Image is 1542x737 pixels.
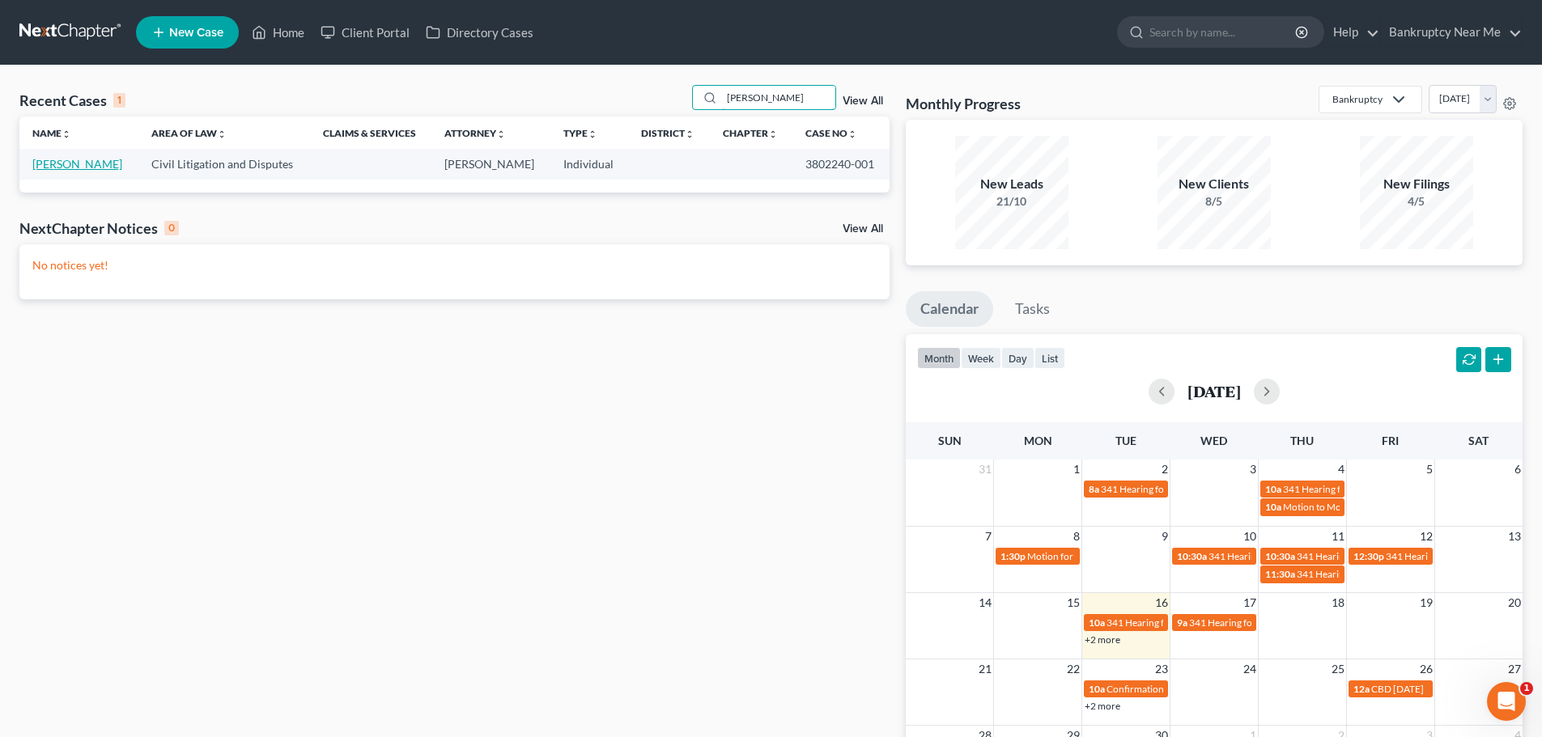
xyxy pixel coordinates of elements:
a: View All [843,223,883,235]
span: 341 Hearing for [PERSON_NAME] [1297,568,1442,580]
span: 17 [1242,593,1258,612]
span: 18 [1330,593,1346,612]
a: Nameunfold_more [32,127,71,139]
i: unfold_more [685,129,695,139]
span: 341 Hearing for [PERSON_NAME] [1209,550,1353,562]
span: 11:30a [1265,568,1295,580]
span: 1 [1072,460,1081,479]
a: [PERSON_NAME] [32,157,122,171]
p: No notices yet! [32,257,877,273]
a: Case Nounfold_more [805,127,857,139]
span: 341 Hearing for [PERSON_NAME], Cleopathra [1283,483,1480,495]
span: Mon [1024,434,1052,447]
div: 4/5 [1360,193,1473,210]
span: 10a [1089,683,1105,695]
i: unfold_more [217,129,227,139]
a: Districtunfold_more [641,127,695,139]
a: Calendar [906,291,993,327]
a: Directory Cases [418,18,542,47]
a: Help [1325,18,1379,47]
div: 0 [164,221,179,235]
h3: Monthly Progress [906,94,1021,113]
span: 1:30p [1000,550,1026,562]
div: New Filings [1360,175,1473,193]
span: 4 [1336,460,1346,479]
h2: [DATE] [1187,383,1241,400]
div: New Leads [955,175,1068,193]
span: 8 [1072,527,1081,546]
span: Tue [1115,434,1136,447]
span: 341 Hearing for [PERSON_NAME] [1386,550,1531,562]
span: 8a [1089,483,1099,495]
div: 8/5 [1158,193,1271,210]
span: 341 Hearing for [PERSON_NAME] [1101,483,1246,495]
span: 10:30a [1177,550,1207,562]
span: 14 [977,593,993,612]
span: 12a [1353,683,1370,695]
span: 22 [1065,659,1081,679]
button: list [1034,347,1065,369]
div: New Clients [1158,175,1271,193]
div: NextChapter Notices [19,218,179,238]
span: 31 [977,460,993,479]
i: unfold_more [847,129,857,139]
button: month [917,347,961,369]
span: 12:30p [1353,550,1384,562]
span: 25 [1330,659,1346,679]
span: 341 Hearing for [PERSON_NAME] [1107,616,1251,629]
i: unfold_more [496,129,506,139]
span: 12 [1418,527,1434,546]
div: 1 [113,93,125,108]
span: 15 [1065,593,1081,612]
span: 20 [1506,593,1523,612]
a: Area of Lawunfold_more [151,127,227,139]
a: +2 more [1085,700,1120,712]
span: 11 [1330,527,1346,546]
input: Search by name... [722,86,835,109]
td: Individual [550,149,628,179]
span: 9 [1160,527,1170,546]
span: 24 [1242,659,1258,679]
span: 10a [1089,616,1105,629]
a: Client Portal [312,18,418,47]
a: Bankruptcy Near Me [1381,18,1522,47]
span: 10 [1242,527,1258,546]
a: Attorneyunfold_more [444,127,506,139]
i: unfold_more [588,129,597,139]
a: Home [244,18,312,47]
span: Thu [1290,434,1314,447]
th: Claims & Services [310,116,432,149]
span: 5 [1425,460,1434,479]
td: Civil Litigation and Disputes [138,149,310,179]
span: 3 [1248,460,1258,479]
span: Motion for Relief Hearing [1027,550,1135,562]
span: 21 [977,659,993,679]
span: 341 Hearing for [PERSON_NAME] [1189,616,1334,629]
iframe: Intercom live chat [1487,682,1526,721]
a: +2 more [1085,633,1120,646]
button: day [1001,347,1034,369]
button: week [961,347,1001,369]
span: CBD [DATE] [1371,683,1424,695]
td: [PERSON_NAME] [431,149,550,179]
span: 2 [1160,460,1170,479]
a: Typeunfold_more [563,127,597,139]
span: New Case [169,27,223,39]
span: 1 [1520,682,1533,695]
span: 16 [1153,593,1170,612]
i: unfold_more [768,129,778,139]
span: 19 [1418,593,1434,612]
span: 26 [1418,659,1434,679]
a: View All [843,95,883,107]
span: Sat [1468,434,1489,447]
span: 7 [983,527,993,546]
span: Wed [1200,434,1227,447]
span: 27 [1506,659,1523,679]
span: Fri [1382,434,1399,447]
a: Tasks [1000,291,1064,327]
span: 23 [1153,659,1170,679]
span: 9a [1177,616,1187,629]
span: 13 [1506,527,1523,546]
a: Chapterunfold_more [723,127,778,139]
span: 6 [1513,460,1523,479]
